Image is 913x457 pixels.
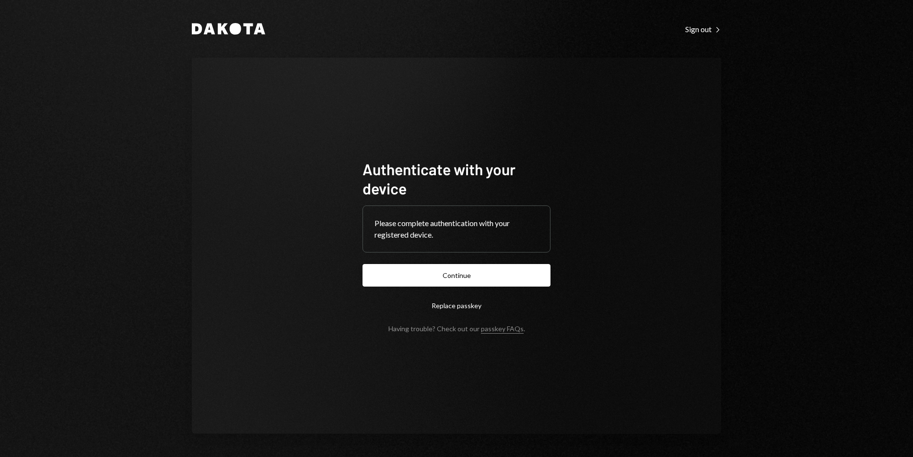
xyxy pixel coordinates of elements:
[685,24,721,34] a: Sign out
[388,325,525,333] div: Having trouble? Check out our .
[481,325,524,334] a: passkey FAQs
[363,294,550,317] button: Replace passkey
[375,217,538,241] div: Please complete authentication with your registered device.
[363,264,550,287] button: Continue
[363,159,550,198] h1: Authenticate with your device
